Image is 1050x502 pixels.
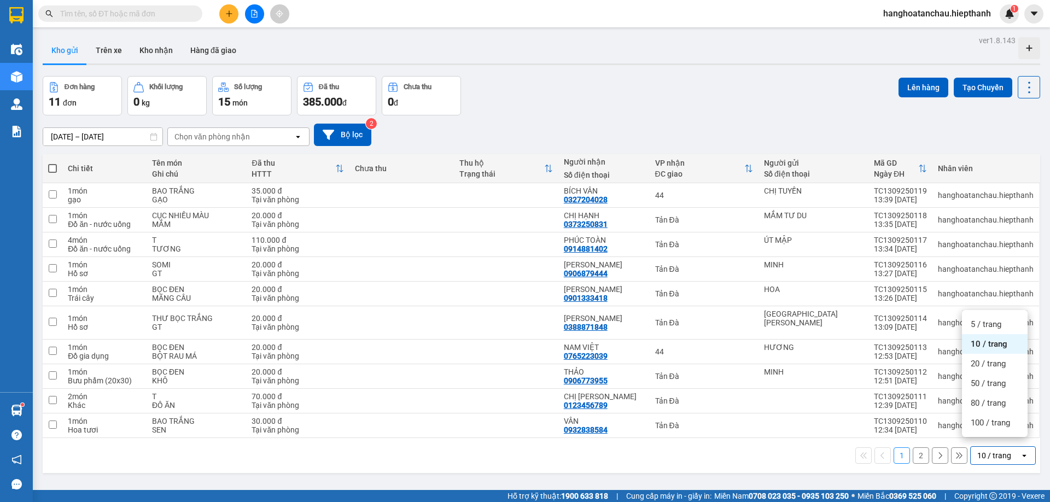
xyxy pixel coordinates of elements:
button: Khối lượng0kg [127,76,207,115]
div: hanghoatanchau.hiepthanh [938,421,1034,430]
div: TC1309250111 [874,392,927,401]
span: notification [11,454,22,465]
div: gạo [68,195,141,204]
button: Đơn hàng11đơn [43,76,122,115]
div: GT [152,269,241,278]
div: 1 món [68,367,141,376]
div: Tại văn phòng [252,294,343,302]
div: BÍCH VÂN [564,186,644,195]
div: PHÚC TOÀN [564,236,644,244]
div: T [152,392,241,401]
div: Tại văn phòng [252,376,343,385]
div: 13:39 [DATE] [874,195,927,204]
div: Mã GD [874,159,918,167]
div: Đồ gia dụng [68,352,141,360]
div: 1 món [68,343,141,352]
div: BỌC ĐEN [152,285,241,294]
div: Tại văn phòng [252,220,343,229]
div: 10 / trang [977,450,1011,461]
span: đơn [63,98,77,107]
span: 20 / trang [971,358,1006,369]
div: 20.000 đ [252,314,343,323]
div: MINH [764,367,863,376]
span: 80 / trang [971,398,1006,408]
div: 0765223039 [564,352,608,360]
div: Đồ ăn - nước uống [68,220,141,229]
div: Tản Đà [655,396,753,405]
div: 13:35 [DATE] [874,220,927,229]
div: QUỲNH HƯƠNG [564,285,644,294]
button: aim [270,4,289,24]
div: Đơn hàng [65,83,95,91]
div: CHỊ HẠNH [564,211,644,220]
span: 50 / trang [971,378,1006,389]
div: GT [152,323,241,331]
button: Trên xe [87,37,131,63]
div: MẮM TƯ DU [764,211,863,220]
div: MINH [764,260,863,269]
span: 1 [1012,5,1016,13]
div: 20.000 đ [252,343,343,352]
div: hanghoatanchau.hiepthanh [938,347,1034,356]
div: T [152,236,241,244]
div: Tản Đà [655,318,753,327]
button: 2 [913,447,929,464]
div: 0932838584 [564,425,608,434]
div: MẮM [152,220,241,229]
div: 1 món [68,211,141,220]
div: hanghoatanchau.hiepthanh [938,396,1034,405]
div: HTTT [252,170,335,178]
div: hanghoatanchau.hiepthanh [938,372,1034,381]
button: caret-down [1024,4,1043,24]
th: Toggle SortBy [454,154,558,183]
div: hanghoatanchau.hiepthanh [938,265,1034,273]
div: VÂN [564,417,644,425]
span: 5 / trang [971,319,1001,330]
button: Hàng đã giao [182,37,245,63]
img: warehouse-icon [11,44,22,55]
div: BỌC ĐEN [152,343,241,352]
div: 1 món [68,314,141,323]
button: Số lượng15món [212,76,291,115]
span: | [944,490,946,502]
div: 2 món [68,392,141,401]
div: THẢO [564,367,644,376]
div: Tản Đà [655,421,753,430]
div: Tản Đà [655,215,753,224]
div: CỤC NHIỀU MÀU [152,211,241,220]
div: Trạng thái [459,170,544,178]
div: 110.000 đ [252,236,343,244]
div: Tản Đà [655,240,753,249]
span: ⚪️ [851,494,855,498]
span: 15 [218,95,230,108]
sup: 2 [366,118,377,129]
div: CHỊ LÊ [564,392,644,401]
div: Tại văn phòng [252,352,343,360]
div: 1 món [68,417,141,425]
div: GẠO [152,195,241,204]
div: THƯ BỌC TRẮNG [152,314,241,323]
div: Tại văn phòng [252,425,343,434]
span: Miền Nam [714,490,849,502]
div: hanghoatanchau.hiepthanh [938,318,1034,327]
span: kg [142,98,150,107]
div: KHÔ [152,376,241,385]
img: warehouse-icon [11,71,22,83]
div: 12:34 [DATE] [874,425,927,434]
div: TC1309250117 [874,236,927,244]
svg: open [1020,451,1029,460]
span: hanghoatanchau.hiepthanh [874,7,1000,20]
div: Nhân viên [938,164,1034,173]
span: question-circle [11,430,22,440]
div: Tại văn phòng [252,269,343,278]
div: Chi tiết [68,164,141,173]
div: TC1309250113 [874,343,927,352]
input: Select a date range. [43,128,162,145]
strong: 0369 525 060 [889,492,936,500]
button: Chưa thu0đ [382,76,461,115]
div: 35.000 đ [252,186,343,195]
div: Tại văn phòng [252,323,343,331]
div: Người nhận [564,157,644,166]
div: hanghoatanchau.hiepthanh [938,289,1034,298]
img: warehouse-icon [11,405,22,416]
